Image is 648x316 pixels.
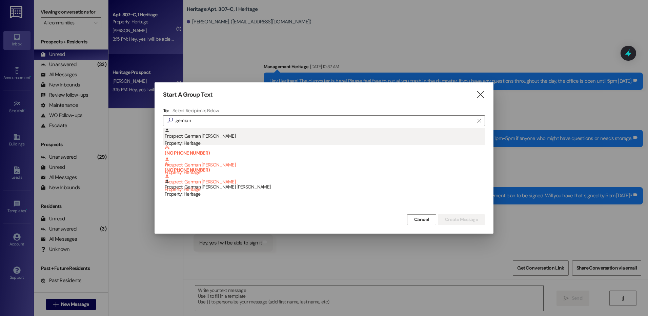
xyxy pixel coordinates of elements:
[477,118,481,123] i: 
[163,162,485,179] div: (NO PHONE NUMBER) Prospect: German [PERSON_NAME]Property: Heritage
[165,140,485,147] div: Property: Heritage
[165,162,485,193] div: Prospect: German [PERSON_NAME]
[165,191,485,198] div: Property: Heritage
[165,145,485,156] b: (NO PHONE NUMBER)
[163,145,485,162] div: (NO PHONE NUMBER) Prospect: German [PERSON_NAME]Property: Heritage
[165,117,176,124] i: 
[476,91,485,98] i: 
[163,179,485,196] div: Prospect: German [PERSON_NAME] [PERSON_NAME]Property: Heritage
[165,128,485,147] div: Prospect: German [PERSON_NAME]
[165,162,485,173] b: (NO PHONE NUMBER)
[165,145,485,176] div: Prospect: German [PERSON_NAME]
[163,128,485,145] div: Prospect: German [PERSON_NAME]Property: Heritage
[165,179,485,198] div: Prospect: German [PERSON_NAME] [PERSON_NAME]
[474,116,485,126] button: Clear text
[414,216,429,223] span: Cancel
[173,107,219,114] h4: Select Recipients Below
[438,214,485,225] button: Create Message
[163,107,169,114] h3: To:
[163,91,212,99] h3: Start A Group Text
[176,116,474,125] input: Search for any contact or apartment
[407,214,436,225] button: Cancel
[445,216,478,223] span: Create Message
